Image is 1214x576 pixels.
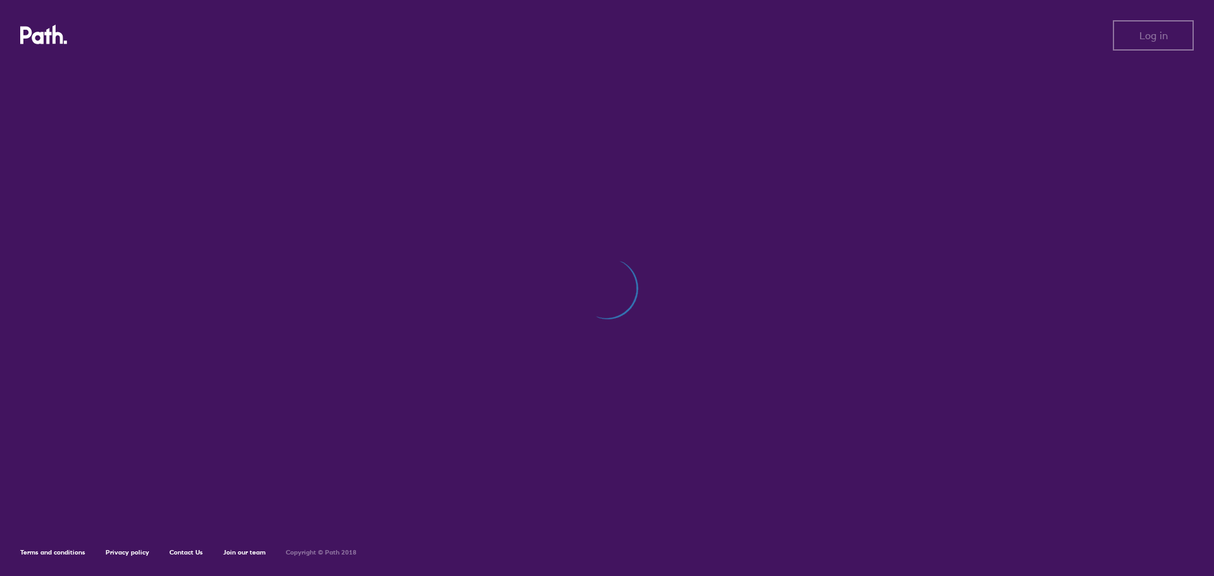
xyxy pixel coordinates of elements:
[169,548,203,556] a: Contact Us
[286,549,357,556] h6: Copyright © Path 2018
[106,548,149,556] a: Privacy policy
[20,548,85,556] a: Terms and conditions
[223,548,266,556] a: Join our team
[1139,30,1168,41] span: Log in
[1113,20,1194,51] button: Log in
